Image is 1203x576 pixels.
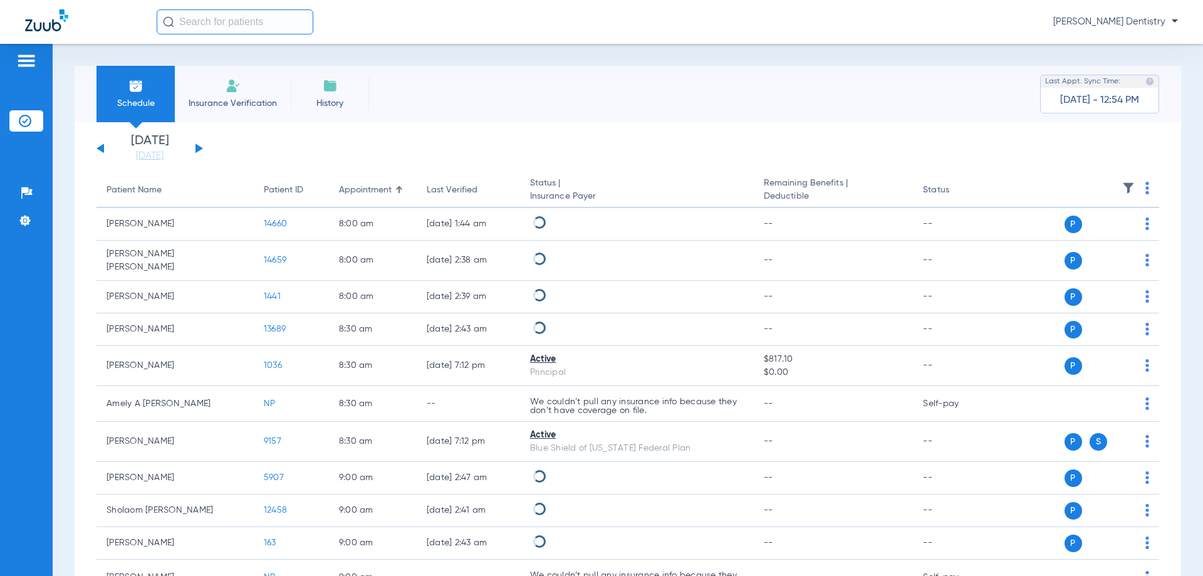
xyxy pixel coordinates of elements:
span: -- [764,437,773,446]
div: Patient Name [107,184,244,197]
span: P [1065,216,1082,233]
img: Zuub Logo [25,9,68,31]
td: Self-pay [913,386,997,422]
span: 13689 [264,325,286,333]
span: P [1065,357,1082,375]
span: -- [764,292,773,301]
img: group-dot-blue.svg [1145,504,1149,516]
p: We couldn’t pull any insurance info because they don’t have coverage on file. [530,397,744,415]
img: group-dot-blue.svg [1145,254,1149,266]
th: Status | [520,173,754,208]
td: 8:30 AM [329,346,417,386]
span: Insurance Verification [184,97,281,110]
td: [PERSON_NAME] [96,422,254,462]
img: group-dot-blue.svg [1145,359,1149,372]
div: Blue Shield of [US_STATE] Federal Plan [530,442,744,455]
div: Last Verified [427,184,477,197]
span: -- [764,473,773,482]
td: [DATE] 7:12 PM [417,422,520,462]
span: Deductible [764,190,903,203]
td: [PERSON_NAME] [96,281,254,313]
img: group-dot-blue.svg [1145,397,1149,410]
td: [PERSON_NAME] [96,462,254,495]
div: Active [530,353,744,366]
span: P [1065,288,1082,306]
th: Remaining Benefits | [754,173,913,208]
td: -- [913,495,997,527]
span: Schedule [106,97,165,110]
td: 8:30 AM [329,313,417,346]
td: 8:00 AM [329,208,417,241]
span: P [1065,535,1082,552]
td: [DATE] 2:47 AM [417,462,520,495]
td: Amely A [PERSON_NAME] [96,386,254,422]
span: -- [764,506,773,515]
img: group-dot-blue.svg [1145,182,1149,194]
td: 9:00 AM [329,527,417,560]
td: [DATE] 2:38 AM [417,241,520,281]
img: last sync help info [1145,77,1154,86]
img: group-dot-blue.svg [1145,290,1149,303]
td: [PERSON_NAME] [96,527,254,560]
div: Appointment [339,184,392,197]
img: group-dot-blue.svg [1145,217,1149,230]
span: S [1090,433,1107,451]
th: Status [913,173,997,208]
img: Schedule [128,78,143,93]
span: 14660 [264,219,287,228]
img: History [323,78,338,93]
span: 12458 [264,506,287,515]
td: -- [913,281,997,313]
td: -- [913,241,997,281]
td: [DATE] 2:43 AM [417,527,520,560]
img: filter.svg [1122,182,1135,194]
td: [DATE] 2:41 AM [417,495,520,527]
td: -- [913,346,997,386]
span: [PERSON_NAME] Dentistry [1053,16,1178,28]
td: -- [913,527,997,560]
td: -- [913,313,997,346]
span: 14659 [264,256,286,264]
td: -- [913,462,997,495]
td: [DATE] 1:44 AM [417,208,520,241]
img: Search Icon [163,16,174,28]
div: Patient ID [264,184,303,197]
img: Manual Insurance Verification [226,78,241,93]
span: [DATE] - 12:54 PM [1060,94,1139,107]
td: 9:00 AM [329,495,417,527]
input: Search for patients [157,9,313,34]
td: -- [913,208,997,241]
td: [PERSON_NAME] [PERSON_NAME] [96,241,254,281]
span: History [300,97,360,110]
span: P [1065,433,1082,451]
span: 5907 [264,473,284,482]
img: group-dot-blue.svg [1145,471,1149,484]
span: -- [764,538,773,547]
td: -- [913,422,997,462]
td: 8:30 AM [329,386,417,422]
span: -- [764,256,773,264]
img: hamburger-icon [16,53,36,68]
span: -- [764,219,773,228]
div: Chat Widget [1140,516,1203,576]
span: P [1065,502,1082,520]
span: P [1065,321,1082,338]
span: 1441 [264,292,281,301]
div: Principal [530,366,744,379]
span: -- [764,399,773,408]
td: 9:00 AM [329,462,417,495]
span: -- [764,325,773,333]
span: $817.10 [764,353,903,366]
a: [DATE] [112,150,187,162]
div: Last Verified [427,184,510,197]
div: Appointment [339,184,407,197]
span: P [1065,469,1082,487]
td: [DATE] 7:12 PM [417,346,520,386]
td: 8:00 AM [329,281,417,313]
span: Insurance Payer [530,190,744,203]
div: Patient ID [264,184,319,197]
td: [PERSON_NAME] [96,346,254,386]
td: 8:30 AM [329,422,417,462]
td: [PERSON_NAME] [96,313,254,346]
td: [PERSON_NAME] [96,208,254,241]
